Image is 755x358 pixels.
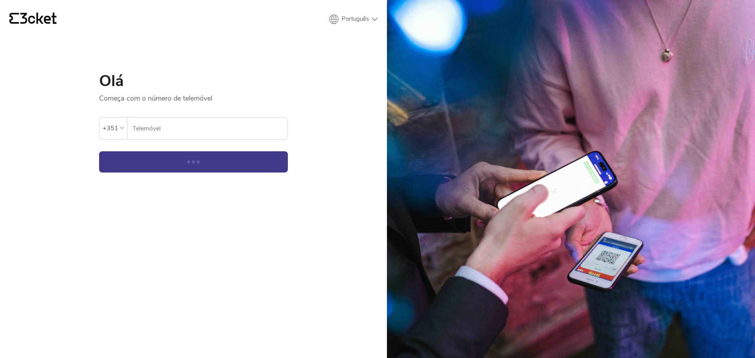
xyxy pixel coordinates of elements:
h1: Olá [99,73,288,89]
label: Telemóvel [127,117,287,140]
div: +351 [103,122,118,134]
a: {' '} [9,13,57,26]
button: Continuar [99,151,288,173]
input: Telemóvel [132,117,287,139]
g: {' '} [9,13,19,24]
p: Começa com o número de telemóvel [99,89,288,103]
